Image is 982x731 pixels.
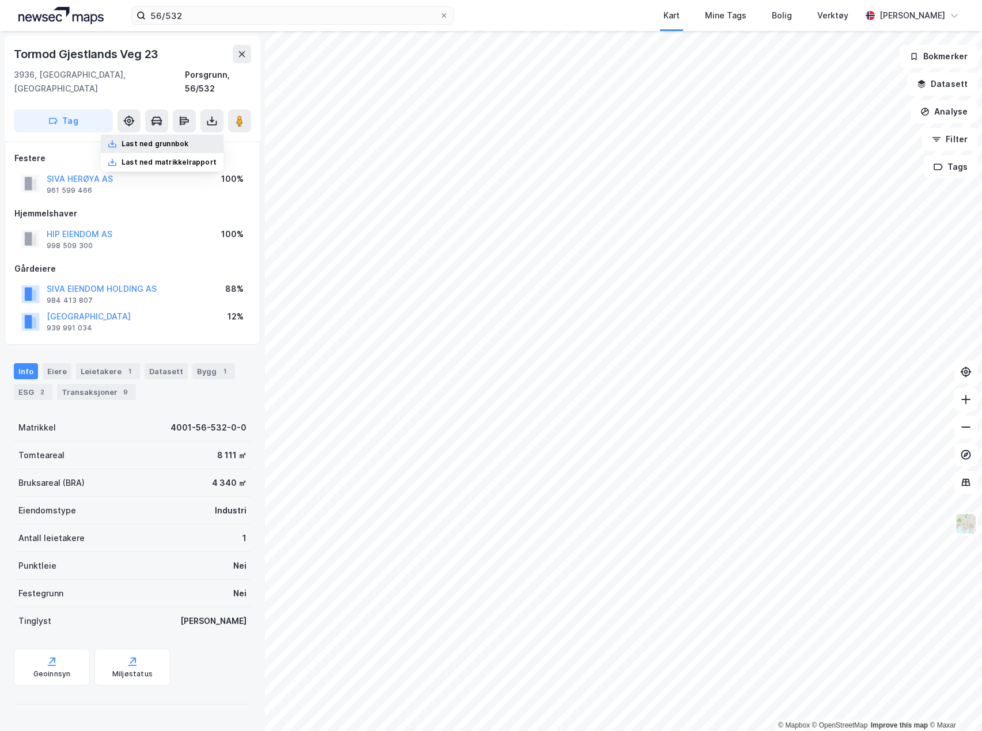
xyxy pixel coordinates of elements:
div: Tormod Gjestlands Veg 23 [14,45,161,63]
div: Gårdeiere [14,262,251,276]
div: 1 [242,531,247,545]
div: 1 [124,365,135,377]
div: Tinglyst [18,614,51,628]
div: 3936, [GEOGRAPHIC_DATA], [GEOGRAPHIC_DATA] [14,68,185,96]
div: 8 111 ㎡ [217,448,247,462]
img: Z [955,513,977,535]
div: Mine Tags [705,9,746,22]
div: 12% [228,310,244,323]
div: 100% [221,172,244,186]
div: Kontrollprogram for chat [924,676,982,731]
div: Eiere [43,363,71,379]
div: 2 [36,386,48,398]
div: 100% [221,227,244,241]
div: Miljøstatus [112,669,153,679]
div: Festere [14,151,251,165]
div: 1 [219,365,230,377]
div: Antall leietakere [18,531,85,545]
button: Datasett [907,73,977,96]
img: logo.a4113a55bc3d86da70a041830d287a7e.svg [18,7,104,24]
button: Tags [924,155,977,178]
div: Verktøy [817,9,848,22]
div: Festegrunn [18,587,63,600]
div: Nei [233,587,247,600]
div: Geoinnsyn [33,669,71,679]
div: 961 599 466 [47,186,92,195]
div: Last ned grunnbok [122,139,188,149]
a: Improve this map [871,721,928,729]
div: Last ned matrikkelrapport [122,158,217,167]
div: 88% [225,282,244,296]
input: Søk på adresse, matrikkel, gårdeiere, leietakere eller personer [146,7,439,24]
iframe: Chat Widget [924,676,982,731]
div: 984 413 807 [47,296,93,305]
div: 4001-56-532-0-0 [170,421,247,435]
div: Bolig [772,9,792,22]
button: Bokmerker [900,45,977,68]
div: Info [14,363,38,379]
div: Porsgrunn, 56/532 [185,68,251,96]
div: 4 340 ㎡ [212,476,247,490]
div: Hjemmelshaver [14,207,251,220]
div: 939 991 034 [47,323,92,333]
div: Kart [663,9,680,22]
button: Filter [922,128,977,151]
div: Eiendomstype [18,504,76,517]
div: 9 [120,386,131,398]
div: Transaksjoner [57,384,136,400]
div: Punktleie [18,559,56,573]
div: Nei [233,559,247,573]
a: Mapbox [778,721,810,729]
div: [PERSON_NAME] [180,614,247,628]
div: Datasett [145,363,188,379]
button: Tag [14,109,113,132]
div: [PERSON_NAME] [879,9,945,22]
div: Tomteareal [18,448,65,462]
div: Leietakere [76,363,140,379]
div: Bruksareal (BRA) [18,476,85,490]
button: Analyse [911,100,977,123]
div: Industri [215,504,247,517]
div: Matrikkel [18,421,56,435]
div: 998 509 300 [47,241,93,250]
div: ESG [14,384,52,400]
div: Bygg [192,363,235,379]
a: OpenStreetMap [812,721,868,729]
